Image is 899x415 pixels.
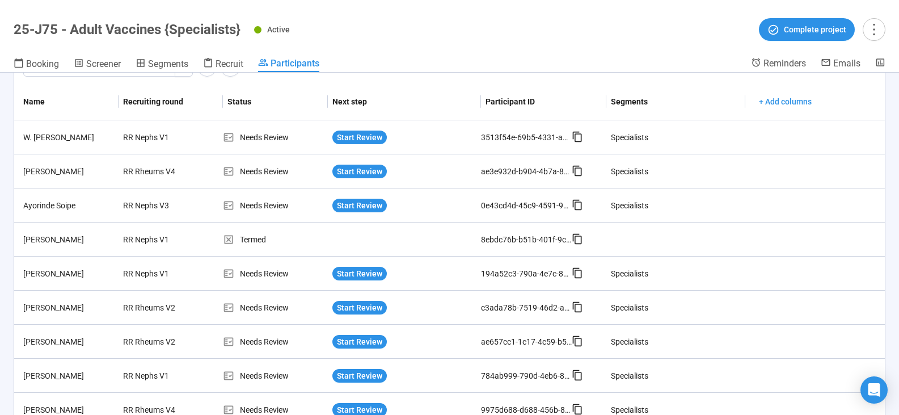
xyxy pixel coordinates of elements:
a: Screener [74,57,121,72]
div: ae3e932d-b904-4b7a-8893-e388ec2e46fb [481,165,572,178]
span: Start Review [337,336,382,348]
span: Recruit [216,58,243,69]
div: Needs Review [223,267,327,280]
th: Segments [606,83,746,120]
span: Booking [26,58,59,69]
span: Reminders [763,58,806,69]
span: Start Review [337,370,382,382]
button: Start Review [332,131,387,144]
span: Start Review [337,199,382,212]
div: Specialists [611,199,648,212]
th: Recruiting round [119,83,223,120]
div: RR Nephs V1 [119,229,204,250]
th: Name [14,83,119,120]
div: RR Nephs V1 [119,127,204,148]
div: [PERSON_NAME] [19,267,119,280]
span: + Add columns [759,95,812,108]
button: Complete project [759,18,855,41]
span: Active [267,25,290,34]
div: RR Rheums V2 [119,297,204,318]
div: Open Intercom Messenger [860,376,888,404]
div: Needs Review [223,131,327,144]
button: more [863,18,885,41]
div: RR Nephs V1 [119,365,204,387]
div: 0e43cd4d-45c9-4591-926e-2ae606729051 [481,199,572,212]
div: RR Rheums V2 [119,331,204,353]
div: [PERSON_NAME] [19,301,119,314]
div: Specialists [611,301,648,314]
button: Start Review [332,301,387,315]
span: more [866,22,881,37]
div: c3ada78b-7519-46d2-a83e-b194ead9c2a7 [481,301,572,314]
a: Segments [136,57,188,72]
div: Needs Review [223,301,327,314]
div: Needs Review [223,370,327,382]
span: Screener [86,58,121,69]
button: Start Review [332,335,387,349]
a: Reminders [751,57,806,71]
span: Start Review [337,267,382,280]
span: Start Review [337,301,382,314]
div: Termed [223,233,327,246]
div: Needs Review [223,165,327,178]
th: Participant ID [481,83,606,120]
div: Needs Review [223,336,327,348]
div: [PERSON_NAME] [19,233,119,246]
button: Start Review [332,267,387,280]
div: RR Rheums V4 [119,161,204,182]
div: Specialists [611,131,648,144]
div: 784ab999-790d-4eb6-873a-0eec598711f3 [481,370,572,382]
button: + Add columns [750,93,821,111]
h1: 25-J75 - Adult Vaccines {Specialists} [14,22,240,37]
div: 8ebdc76b-b51b-401f-9cfd-989d28a9f601 [481,233,572,246]
span: Participants [271,58,319,69]
th: Next step [328,83,481,120]
div: Specialists [611,165,648,178]
th: Status [223,83,327,120]
span: Emails [833,58,860,69]
div: [PERSON_NAME] [19,165,119,178]
div: [PERSON_NAME] [19,336,119,348]
div: 3513f54e-69b5-4331-a33b-e107437c86e8 [481,131,572,144]
div: Needs Review [223,199,327,212]
div: RR Nephs V1 [119,263,204,284]
div: RR Nephs V3 [119,195,204,216]
div: Specialists [611,370,648,382]
span: Start Review [337,131,382,144]
div: [PERSON_NAME] [19,370,119,382]
button: Start Review [332,199,387,212]
div: W. [PERSON_NAME] [19,131,119,144]
div: Specialists [611,267,648,280]
div: 194a52c3-790a-4e7c-8dff-ee4be997dcdd [481,267,572,280]
div: ae657cc1-1c17-4c59-b5be-c9258b9daca1 [481,336,572,348]
div: Ayorinde Soipe [19,199,119,212]
span: Complete project [784,23,846,36]
span: Segments [148,58,188,69]
a: Participants [258,57,319,72]
span: Start Review [337,165,382,178]
a: Emails [821,57,860,71]
a: Recruit [203,57,243,72]
button: Start Review [332,369,387,383]
div: Specialists [611,336,648,348]
a: Booking [14,57,59,72]
button: Start Review [332,165,387,178]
